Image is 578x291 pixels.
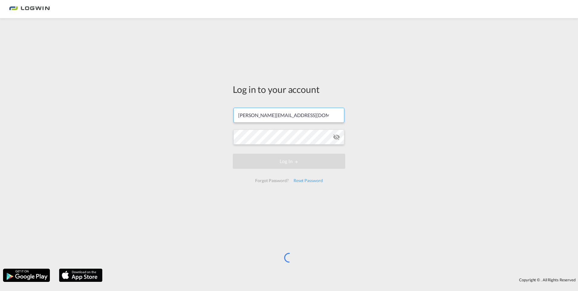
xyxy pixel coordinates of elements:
[233,154,345,169] button: LOGIN
[233,83,345,96] div: Log in to your account
[9,2,50,16] img: bc73a0e0d8c111efacd525e4c8ad7d32.png
[233,108,344,123] input: Enter email/phone number
[333,133,340,141] md-icon: icon-eye-off
[291,175,325,186] div: Reset Password
[106,275,578,285] div: Copyright © . All Rights Reserved
[253,175,291,186] div: Forgot Password?
[58,268,103,283] img: apple.png
[2,268,50,283] img: google.png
